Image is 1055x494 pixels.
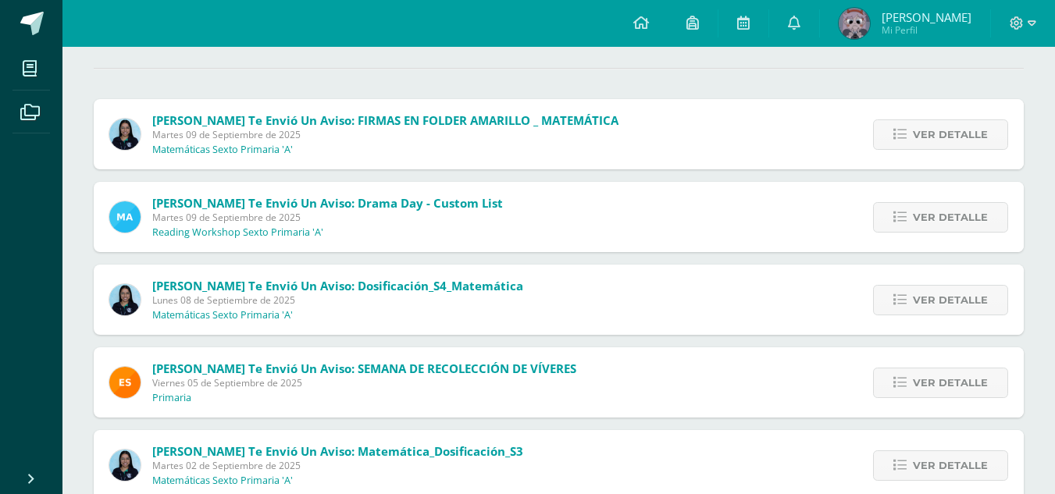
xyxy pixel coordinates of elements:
span: Martes 09 de Septiembre de 2025 [152,128,618,141]
span: Ver detalle [913,203,988,232]
span: [PERSON_NAME] te envió un aviso: Matemática_Dosificación_S3 [152,443,523,459]
span: [PERSON_NAME] te envió un aviso: FIRMAS EN FOLDER AMARILLO _ MATEMÁTICA [152,112,618,128]
p: Matemáticas Sexto Primaria 'A' [152,474,293,487]
img: 1c2e75a0a924ffa84caa3ccf4b89f7cc.png [109,284,141,315]
span: Martes 02 de Septiembre de 2025 [152,459,523,472]
p: Reading Workshop Sexto Primaria 'A' [152,226,323,239]
img: d0c83b24586aadd50ad5810065fa6244.png [839,8,870,39]
img: 1c2e75a0a924ffa84caa3ccf4b89f7cc.png [109,119,141,150]
span: Ver detalle [913,286,988,315]
span: Ver detalle [913,451,988,480]
p: Matemáticas Sexto Primaria 'A' [152,309,293,322]
span: Viernes 05 de Septiembre de 2025 [152,376,576,389]
span: [PERSON_NAME] [882,9,971,25]
p: Primaria [152,392,191,404]
span: Ver detalle [913,368,988,397]
img: 51297686cd001f20f1b4136f7b1f914a.png [109,201,141,233]
span: [PERSON_NAME] te envió un aviso: SEMANA DE RECOLECCIÓN DE VÍVERES [152,361,576,376]
p: Matemáticas Sexto Primaria 'A' [152,144,293,156]
img: 4ba0fbdb24318f1bbd103ebd070f4524.png [109,367,141,398]
span: Mi Perfil [882,23,971,37]
span: Martes 09 de Septiembre de 2025 [152,211,503,224]
span: [PERSON_NAME] te envió un aviso: Dosificación_S4_Matemática [152,278,523,293]
img: 1c2e75a0a924ffa84caa3ccf4b89f7cc.png [109,450,141,481]
span: Lunes 08 de Septiembre de 2025 [152,293,523,307]
span: Ver detalle [913,120,988,149]
span: [PERSON_NAME] te envió un aviso: Drama day - Custom list [152,195,503,211]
